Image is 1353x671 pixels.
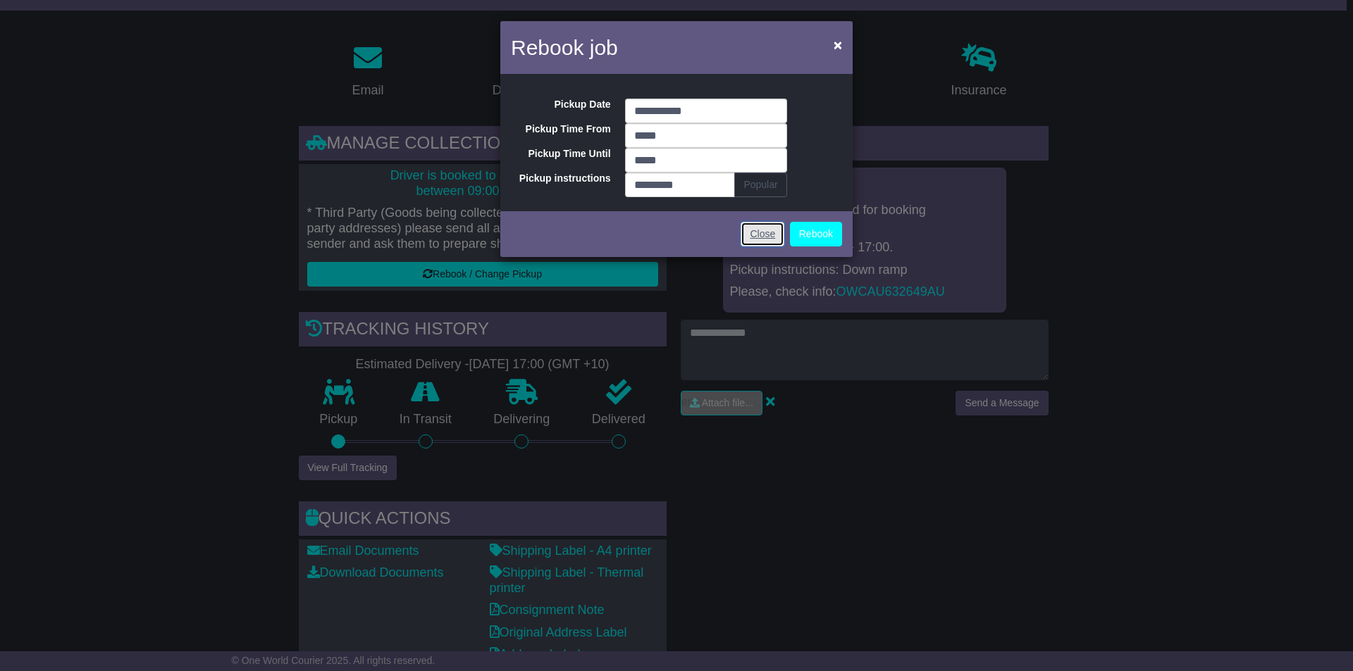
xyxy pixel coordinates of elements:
[790,222,842,246] button: Rebook
[500,99,618,111] label: Pickup Date
[827,30,849,59] button: Close
[511,32,618,63] h4: Rebook job
[500,123,618,135] label: Pickup Time From
[834,37,842,53] span: ×
[734,173,786,197] button: Popular
[741,222,784,246] a: Close
[500,173,618,184] label: Pickup instructions
[500,148,618,160] label: Pickup Time Until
